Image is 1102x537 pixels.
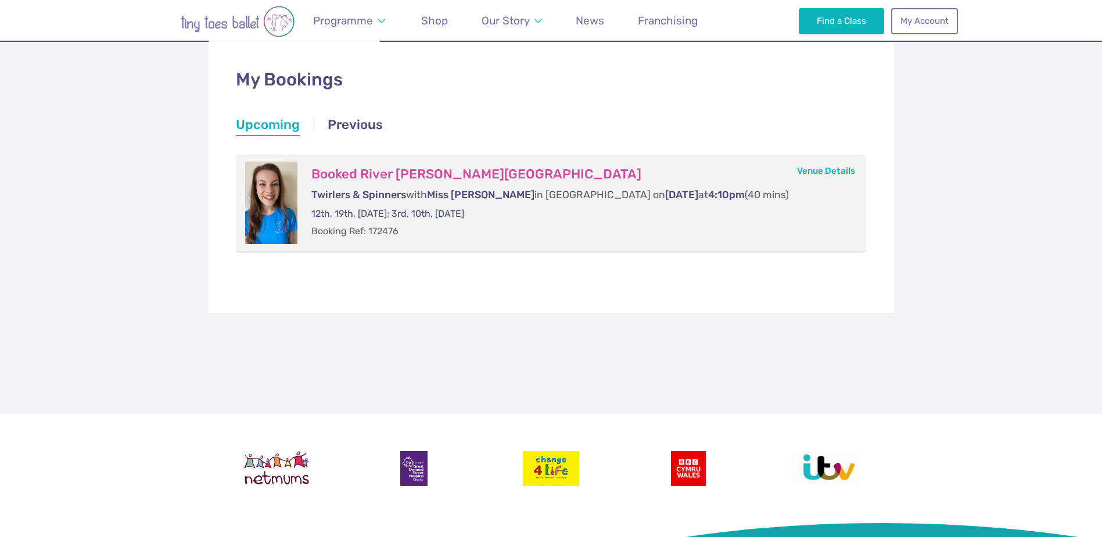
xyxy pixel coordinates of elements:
[799,8,884,34] a: Find a Class
[236,67,867,92] h1: My Bookings
[311,225,843,238] p: Booking Ref: 172476
[482,14,530,27] span: Our Story
[308,7,391,34] a: Programme
[638,14,698,27] span: Franchising
[311,207,843,220] p: 12th, 19th, [DATE]; 3rd, 10th, [DATE]
[570,7,610,34] a: News
[311,166,843,182] h3: Booked River [PERSON_NAME][GEOGRAPHIC_DATA]
[476,7,547,34] a: Our Story
[416,7,454,34] a: Shop
[313,14,373,27] span: Programme
[633,7,703,34] a: Franchising
[311,189,406,201] span: Twirlers & Spinners
[427,189,534,201] span: Miss [PERSON_NAME]
[797,166,855,176] a: Venue Details
[665,189,698,201] span: [DATE]
[328,116,383,137] a: Previous
[311,188,843,202] p: with in [GEOGRAPHIC_DATA] on at (40 mins)
[891,8,957,34] a: My Account
[421,14,448,27] span: Shop
[708,189,745,201] span: 4:10pm
[576,14,604,27] span: News
[145,6,331,37] img: tiny toes ballet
